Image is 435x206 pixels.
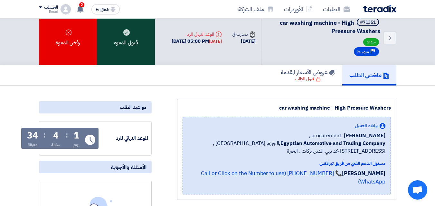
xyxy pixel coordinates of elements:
[172,31,222,38] div: الموعد النهائي للرد
[363,38,379,46] span: جديد
[269,18,380,35] h5: car washing machine - High Pressure Washers
[281,68,335,76] h5: عروض الأسعار المقدمة
[74,131,79,140] div: 1
[27,131,38,140] div: 34
[363,5,396,13] img: Teradix logo
[318,2,355,17] a: الطلبات
[44,5,58,10] div: الحساب
[91,4,120,14] button: English
[188,160,385,167] div: مسئول الدعم الفني من فريق تيرادكس
[111,163,147,171] span: الأسئلة والأجوبة
[172,38,222,45] div: [DATE] 05:00 PM
[39,11,97,65] div: رفض الدعوة
[232,31,255,38] div: صدرت في
[61,4,71,14] img: profile_test.png
[183,104,391,112] div: car washing machine - High Pressure Washers
[408,180,427,200] div: Open chat
[79,2,84,7] span: 2
[279,2,318,17] a: الأوردرات
[232,38,255,45] div: [DATE]
[97,11,155,65] div: قبول الدعوه
[53,131,59,140] div: 4
[360,20,376,25] div: #71351
[51,141,61,148] div: ساعة
[357,49,369,55] span: متوسط
[43,129,46,141] div: :
[280,18,380,35] span: car washing machine - High Pressure Washers
[28,141,38,148] div: دقيقة
[100,135,148,142] div: الموعد النهائي للرد
[39,10,58,13] div: Emad
[66,129,68,141] div: :
[344,132,385,139] span: [PERSON_NAME]
[233,2,279,17] a: ملف الشركة
[309,132,341,139] span: procurement ,
[342,169,385,177] strong: [PERSON_NAME]
[39,101,152,113] div: مواعيد الطلب
[209,38,222,45] div: [DATE]
[201,169,385,186] a: 📞 [PHONE_NUMBER] (Call or Click on the Number to use WhatsApp)
[96,7,109,12] span: English
[279,139,385,147] b: Egyptian Automotive and Trading Company,
[295,76,321,82] div: قبول الطلب
[349,71,389,79] h5: ملخص الطلب
[355,122,378,129] span: بيانات العميل
[274,65,342,85] a: عروض الأسعار المقدمة قبول الطلب
[73,141,80,148] div: يوم
[342,65,396,85] a: ملخص الطلب
[188,139,385,155] span: الجيزة, [GEOGRAPHIC_DATA] ,[STREET_ADDRESS] محمد بهي الدين بركات , الجيزة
